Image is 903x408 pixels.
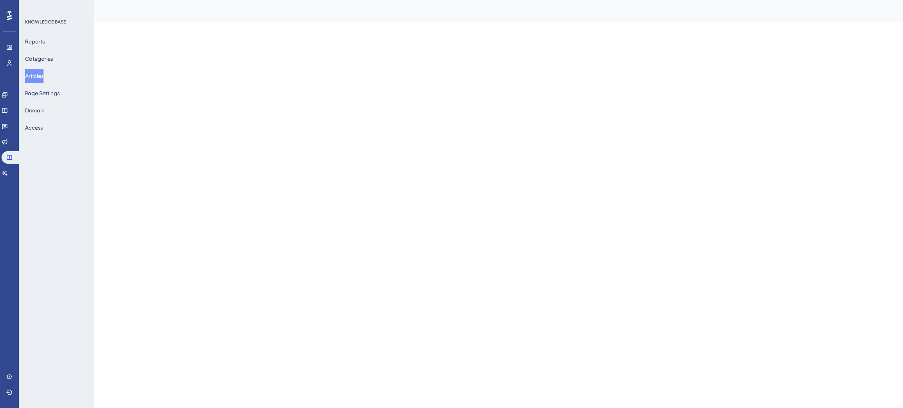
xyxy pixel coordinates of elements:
[25,19,66,25] div: KNOWLEDGE BASE
[25,86,60,100] button: Page Settings
[25,103,45,117] button: Domain
[25,69,44,83] button: Articles
[25,34,45,49] button: Reports
[25,121,43,135] button: Access
[25,52,53,66] button: Categories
